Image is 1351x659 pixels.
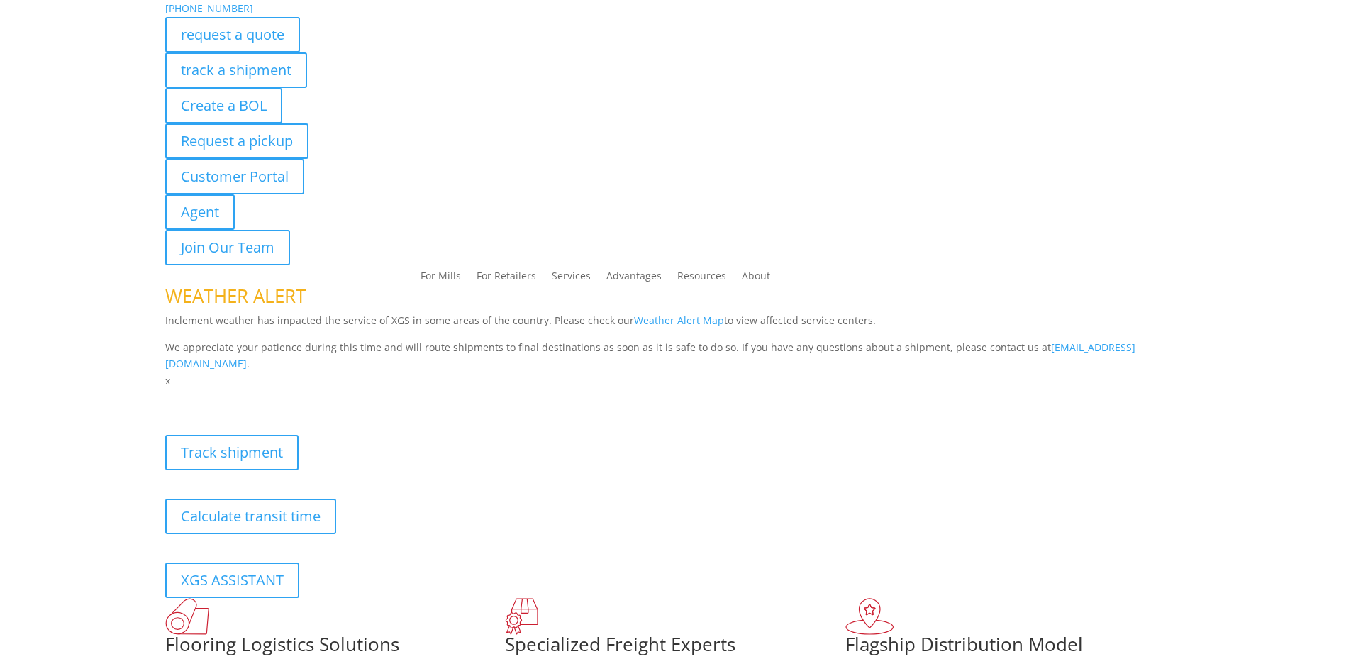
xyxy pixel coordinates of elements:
p: Inclement weather has impacted the service of XGS in some areas of the country. Please check our ... [165,312,1186,339]
a: Resources [677,271,726,287]
a: Request a pickup [165,123,308,159]
a: For Retailers [477,271,536,287]
p: x [165,372,1186,389]
a: request a quote [165,17,300,52]
a: Weather Alert Map [634,314,724,327]
a: For Mills [421,271,461,287]
b: Visibility, transparency, and control for your entire supply chain. [165,392,482,405]
a: track a shipment [165,52,307,88]
a: Services [552,271,591,287]
a: About [742,271,770,287]
a: Agent [165,194,235,230]
a: XGS ASSISTANT [165,563,299,598]
a: [PHONE_NUMBER] [165,1,253,15]
a: Create a BOL [165,88,282,123]
a: Join Our Team [165,230,290,265]
a: Customer Portal [165,159,304,194]
img: xgs-icon-flagship-distribution-model-red [845,598,894,635]
a: Calculate transit time [165,499,336,534]
p: We appreciate your patience during this time and will route shipments to final destinations as so... [165,339,1186,373]
a: Advantages [606,271,662,287]
img: xgs-icon-total-supply-chain-intelligence-red [165,598,209,635]
a: Track shipment [165,435,299,470]
span: WEATHER ALERT [165,283,306,309]
img: xgs-icon-focused-on-flooring-red [505,598,538,635]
